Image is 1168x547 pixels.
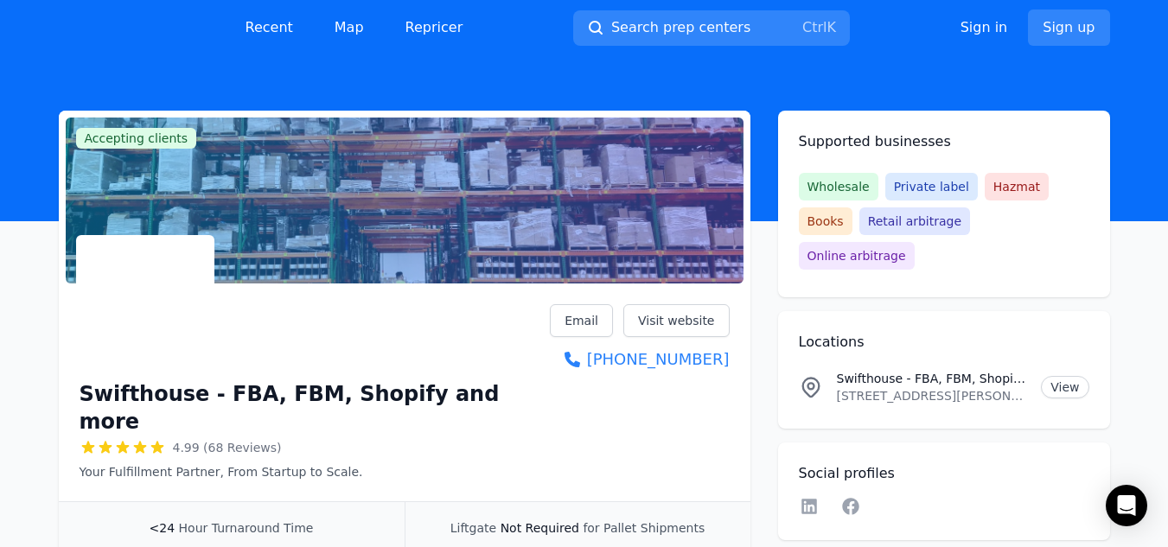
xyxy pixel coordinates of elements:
a: Email [550,304,613,337]
a: Sign up [1028,10,1109,46]
span: Books [799,207,852,235]
a: View [1041,376,1088,398]
img: Swifthouse - FBA, FBM, Shopify and more [80,239,211,370]
span: Accepting clients [76,128,197,149]
a: Sign in [961,17,1008,38]
span: Wholesale [799,173,878,200]
h2: Locations [799,332,1089,353]
p: Swifthouse - FBA, FBM, Shopify and more Location [837,370,1028,387]
span: Not Required [501,521,579,535]
span: Online arbitrage [799,242,915,270]
p: [STREET_ADDRESS][PERSON_NAME][US_STATE] [837,387,1028,404]
kbd: K [827,19,836,35]
p: Your Fulfillment Partner, From Startup to Scale. [80,463,551,480]
h2: Supported businesses [799,131,1089,152]
a: Visit website [623,304,730,337]
span: Liftgate [450,521,496,535]
span: <24 [150,521,176,535]
a: Repricer [392,10,477,45]
span: 4.99 (68 Reviews) [173,439,282,456]
a: [PHONE_NUMBER] [550,347,729,372]
a: Recent [232,10,307,45]
span: Hour Turnaround Time [179,521,314,535]
span: Retail arbitrage [859,207,970,235]
h1: Swifthouse - FBA, FBM, Shopify and more [80,380,551,436]
img: PrepCenter [59,16,197,40]
kbd: Ctrl [802,19,827,35]
a: Map [321,10,378,45]
button: Search prep centersCtrlK [573,10,850,46]
div: Open Intercom Messenger [1106,485,1147,526]
span: Private label [885,173,978,200]
h2: Social profiles [799,463,1089,484]
span: Search prep centers [611,17,750,38]
span: Hazmat [985,173,1049,200]
span: for Pallet Shipments [583,521,705,535]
